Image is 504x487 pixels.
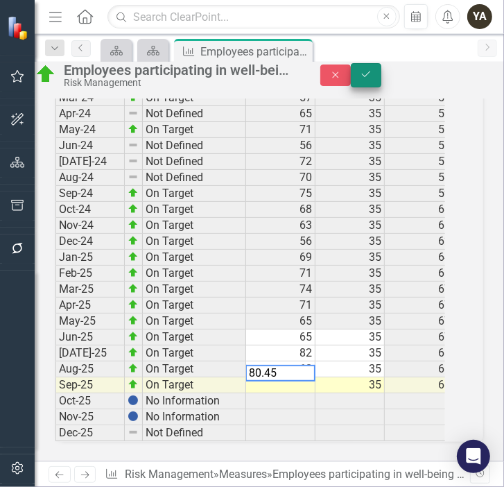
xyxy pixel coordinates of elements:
td: 71 [246,298,315,314]
div: Open Intercom Messenger [457,440,490,473]
td: 62 [385,234,454,250]
td: 57 [385,154,454,170]
img: 8DAGhfEEPCf229AAAAAElFTkSuQmCC [128,427,139,438]
img: zOikAAAAAElFTkSuQmCC [128,347,139,358]
td: 64 [385,250,454,266]
td: 35 [315,361,385,377]
td: 70 [246,170,315,186]
td: 35 [315,330,385,345]
td: 68 [246,202,315,218]
td: On Target [143,234,246,250]
td: 65 [246,106,315,122]
td: 67 [385,314,454,330]
td: 75 [246,186,315,202]
button: YA [467,4,492,29]
td: On Target [143,361,246,377]
img: ClearPoint Strategy [7,15,31,40]
td: [DATE]-24 [55,154,125,170]
td: On Target [143,345,246,361]
td: 63 [246,218,315,234]
td: 52 [385,106,454,122]
td: 35 [315,234,385,250]
td: On Target [143,330,246,345]
td: 35 [315,298,385,314]
td: [DATE]-25 [55,345,125,361]
td: Jun-25 [55,330,125,345]
td: 65 [246,314,315,330]
td: No Information [143,393,246,409]
td: Not Defined [143,425,246,441]
td: 35 [315,186,385,202]
td: 58 [385,170,454,186]
img: zOikAAAAAElFTkSuQmCC [128,219,139,230]
td: Nov-25 [55,409,125,425]
img: zOikAAAAAElFTkSuQmCC [128,235,139,246]
div: » » [105,467,469,483]
td: 82 [246,345,315,361]
div: Employees participating in well-being program (percent) [64,62,293,78]
img: zOikAAAAAElFTkSuQmCC [128,267,139,278]
td: Not Defined [143,138,246,154]
td: 68 [385,361,454,377]
td: 74 [246,282,315,298]
td: On Target [143,250,246,266]
td: On Target [143,266,246,282]
img: 8DAGhfEEPCf229AAAAAElFTkSuQmCC [128,171,139,182]
td: 56 [246,234,315,250]
td: On Target [143,282,246,298]
td: 72 [246,154,315,170]
td: 55 [385,122,454,138]
td: 68 [385,345,454,361]
td: Oct-25 [55,393,125,409]
img: zOikAAAAAElFTkSuQmCC [128,203,139,214]
td: 67 [385,330,454,345]
td: 35 [315,218,385,234]
img: zOikAAAAAElFTkSuQmCC [128,123,139,135]
td: 35 [315,250,385,266]
td: 35 [315,314,385,330]
td: Jan-25 [55,250,125,266]
td: 69 [246,250,315,266]
img: zOikAAAAAElFTkSuQmCC [128,315,139,326]
td: On Target [143,186,246,202]
td: On Target [143,314,246,330]
td: 67 [385,298,454,314]
input: Search ClearPoint... [107,5,399,29]
td: Jun-24 [55,138,125,154]
td: 56 [246,138,315,154]
td: Apr-24 [55,106,125,122]
td: Dec-25 [55,425,125,441]
td: 55 [385,138,454,154]
td: 35 [315,170,385,186]
td: 35 [315,377,385,393]
img: 8DAGhfEEPCf229AAAAAElFTkSuQmCC [128,108,139,119]
img: BgCOk07PiH71IgAAAABJRU5ErkJggg== [128,411,139,422]
td: Mar-25 [55,282,125,298]
td: 65 [246,330,315,345]
td: Aug-25 [55,361,125,377]
img: On Target [35,63,57,85]
td: Oct-24 [55,202,125,218]
div: Employees participating in well-being program (percent) [200,43,309,60]
img: zOikAAAAAElFTkSuQmCC [128,187,139,198]
td: 68 [385,202,454,218]
img: zOikAAAAAElFTkSuQmCC [128,251,139,262]
td: On Target [143,218,246,234]
img: zOikAAAAAElFTkSuQmCC [128,283,139,294]
td: 67 [385,282,454,298]
img: 8DAGhfEEPCf229AAAAAElFTkSuQmCC [128,155,139,166]
img: zOikAAAAAElFTkSuQmCC [128,299,139,310]
td: Not Defined [143,170,246,186]
td: 71 [246,122,315,138]
td: On Target [143,298,246,314]
td: Nov-24 [55,218,125,234]
td: 35 [315,122,385,138]
td: Dec-24 [55,234,125,250]
img: BgCOk07PiH71IgAAAABJRU5ErkJggg== [128,395,139,406]
td: 71 [246,266,315,282]
td: 35 [315,202,385,218]
td: Not Defined [143,154,246,170]
td: May-24 [55,122,125,138]
td: 68 [246,361,315,377]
